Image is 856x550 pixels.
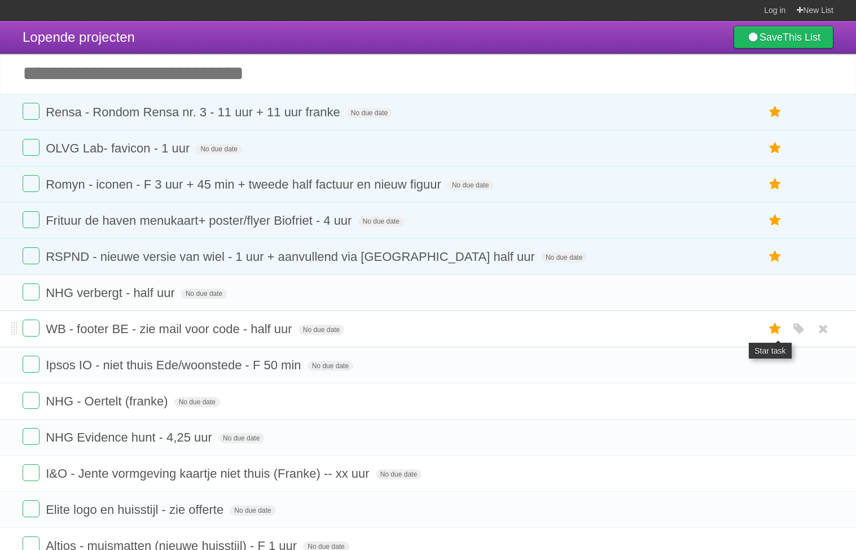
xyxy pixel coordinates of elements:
[765,320,786,338] label: Star task
[23,464,39,481] label: Done
[765,175,786,194] label: Star task
[23,175,39,192] label: Done
[23,247,39,264] label: Done
[46,503,226,517] span: Elite logo en huisstijl - zie offerte
[358,216,404,226] span: No due date
[23,428,39,445] label: Done
[734,26,833,49] a: SaveThis List
[447,180,493,190] span: No due date
[181,289,227,299] span: No due date
[46,430,215,444] span: NHG Evidence hunt - 4,25 uur
[230,505,275,516] span: No due date
[298,325,344,335] span: No due date
[346,108,392,118] span: No due date
[46,322,295,336] span: WB - footer BE - zie mail voor code - half uur
[765,139,786,158] label: Star task
[46,213,354,228] span: Frituur de haven menukaart+ poster/flyer Biofriet - 4 uur
[46,286,178,300] span: NHG verbergt - half uur
[765,211,786,230] label: Star task
[23,283,39,300] label: Done
[23,211,39,228] label: Done
[23,103,39,120] label: Done
[218,433,264,443] span: No due date
[46,105,343,119] span: Rensa - Rondom Rensa nr. 3 - 11 uur + 11 uur franke
[46,177,444,191] span: Romyn - iconen - F 3 uur + 45 min + tweede half factuur en nieuw figuur
[196,144,242,154] span: No due date
[23,356,39,373] label: Done
[23,392,39,409] label: Done
[783,32,820,43] b: This List
[308,361,353,371] span: No due date
[765,247,786,266] label: Star task
[541,252,587,263] span: No due date
[46,394,170,408] span: NHG - Oertelt (franke)
[174,397,220,407] span: No due date
[46,250,538,264] span: RSPND - nieuwe versie van wiel - 1 uur + aanvullend via [GEOGRAPHIC_DATA] half uur
[23,29,135,45] span: Lopende projecten
[23,139,39,156] label: Done
[376,469,422,479] span: No due date
[23,320,39,337] label: Done
[23,500,39,517] label: Done
[46,466,372,481] span: I&O - Jente vormgeving kaartje niet thuis (Franke) -- xx uur
[46,358,304,372] span: Ipsos IO - niet thuis Ede/woonstede - F 50 min
[46,141,192,155] span: OLVG Lab- favicon - 1 uur
[765,103,786,121] label: Star task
